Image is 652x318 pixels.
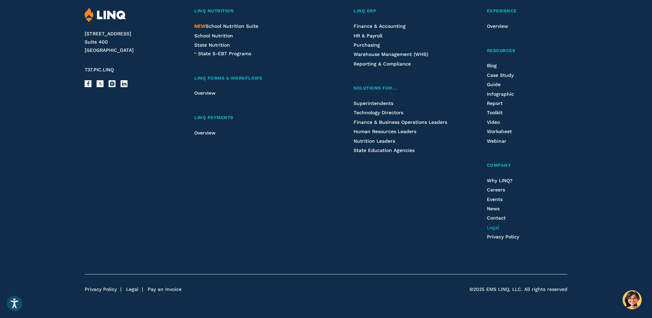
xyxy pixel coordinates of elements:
a: Reporting & Compliance [354,61,411,67]
span: 737.PIC.LINQ [85,67,114,72]
a: Finance & Accounting [354,23,406,29]
a: LINQ ERP [354,8,451,15]
span: School Nutrition Suite [194,23,258,29]
a: Why LINQ? [487,178,513,183]
span: LINQ Payments [194,115,233,120]
a: LINQ Payments [194,114,318,121]
a: News [487,206,500,211]
a: Toolkit [487,110,503,115]
a: Overview [194,130,216,136]
a: NEWSchool Nutrition Suite [194,23,258,29]
span: Resources [487,48,515,53]
span: State S-EBT Programs [198,51,251,56]
a: Privacy Policy [487,234,519,239]
a: Superintendents [354,101,393,106]
a: LINQ Forms & Workflows [194,75,318,82]
span: LINQ Nutrition [194,8,234,13]
a: School Nutrition [194,33,233,38]
a: HR & Payroll [354,33,382,38]
a: Case Study [487,72,514,78]
a: Report [487,101,503,106]
a: Webinar [487,138,506,144]
a: State S-EBT Programs [198,50,251,57]
span: ©2025 EMS LINQ, LLC. All rights reserved [469,286,567,293]
a: Pay an Invoice [148,286,182,292]
a: LINQ Nutrition [194,8,318,15]
a: Privacy Policy [85,286,117,292]
span: Company [487,163,511,168]
a: Instagram [109,80,115,87]
a: Legal [126,286,138,292]
a: Events [487,197,503,202]
span: NEW [194,23,206,29]
a: Legal [487,225,499,230]
a: Contact [487,215,506,221]
a: Finance & Business Operations Leaders [354,119,447,125]
a: Careers [487,187,505,192]
a: Human Resources Leaders [354,129,416,134]
a: Technology Directors [354,110,403,115]
a: Facebook [85,80,91,87]
a: Company [487,162,567,169]
a: Guide [487,82,501,87]
span: LINQ ERP [354,8,376,13]
img: LINQ | K‑12 Software [85,8,126,22]
a: State Nutrition [194,42,230,48]
a: Blog [487,63,497,68]
a: X [97,80,103,87]
address: [STREET_ADDRESS] Suite 400 [GEOGRAPHIC_DATA] [85,30,178,54]
a: Overview [487,23,508,29]
a: Video [487,119,500,125]
a: State Education Agencies [354,148,415,153]
a: Purchasing [354,42,380,48]
a: Infographic [487,91,514,97]
span: LINQ Forms & Workflows [194,75,262,81]
a: Overview [194,90,216,96]
a: Nutrition Leaders [354,138,395,144]
a: Resources [487,47,567,55]
button: Hello, have a question? Let’s chat. [623,290,642,309]
a: LinkedIn [121,80,127,87]
span: Experience [487,8,517,13]
a: Worksheet [487,129,512,134]
a: Experience [487,8,567,15]
a: Warehouse Management (WHS) [354,51,428,57]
